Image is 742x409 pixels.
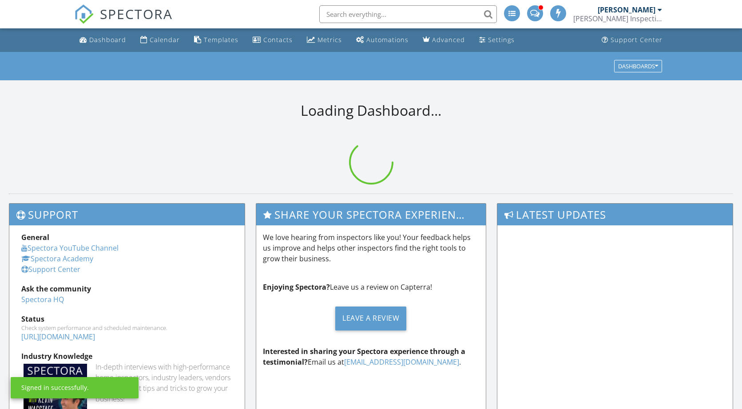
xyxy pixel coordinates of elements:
h3: Support [9,204,245,225]
img: The Best Home Inspection Software - Spectora [74,4,94,24]
input: Search everything... [319,5,497,23]
div: [PERSON_NAME] [598,5,655,14]
div: McPherson Inspections [573,14,662,23]
div: Industry Knowledge [21,351,233,362]
div: In-depth interviews with high-performance home inspectors, industry leaders, vendors and more. Ge... [95,362,233,404]
div: Metrics [317,35,342,44]
a: Dashboard [76,32,130,48]
h3: Share Your Spectora Experience [256,204,486,225]
a: Automations (Advanced) [353,32,412,48]
div: Ask the community [21,283,233,294]
a: Leave a Review [263,299,480,337]
div: Advanced [432,35,465,44]
a: Contacts [249,32,296,48]
a: Metrics [303,32,345,48]
div: Dashboard [89,35,126,44]
button: Dashboards [614,60,662,72]
strong: Enjoying Spectora? [263,282,330,292]
a: Templates [190,32,242,48]
div: Support Center [611,35,663,44]
strong: General [21,232,49,242]
a: Calendar [137,32,183,48]
div: Status [21,314,233,324]
div: Calendar [150,35,180,44]
div: Dashboards [618,63,658,69]
div: Leave a Review [335,307,406,330]
a: Support Center [21,264,80,274]
a: Spectora YouTube Channel [21,243,119,253]
a: SPECTORA [74,12,173,31]
a: [URL][DOMAIN_NAME] [21,332,95,342]
a: Settings [476,32,518,48]
p: We love hearing from inspectors like you! Your feedback helps us improve and helps other inspecto... [263,232,480,264]
h3: Latest Updates [497,204,733,225]
strong: Interested in sharing your Spectora experience through a testimonial? [263,346,465,367]
div: Settings [488,35,515,44]
p: Email us at . [263,346,480,367]
a: Advanced [419,32,468,48]
a: [EMAIL_ADDRESS][DOMAIN_NAME] [344,357,459,367]
div: Automations [366,35,409,44]
div: Check system performance and scheduled maintenance. [21,324,233,331]
span: SPECTORA [100,4,173,23]
p: Leave us a review on Capterra! [263,282,480,292]
a: Support Center [598,32,666,48]
div: Templates [204,35,238,44]
div: Contacts [263,35,293,44]
a: Spectora HQ [21,295,64,304]
div: Signed in successfully. [21,383,89,392]
a: Spectora Academy [21,254,93,263]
